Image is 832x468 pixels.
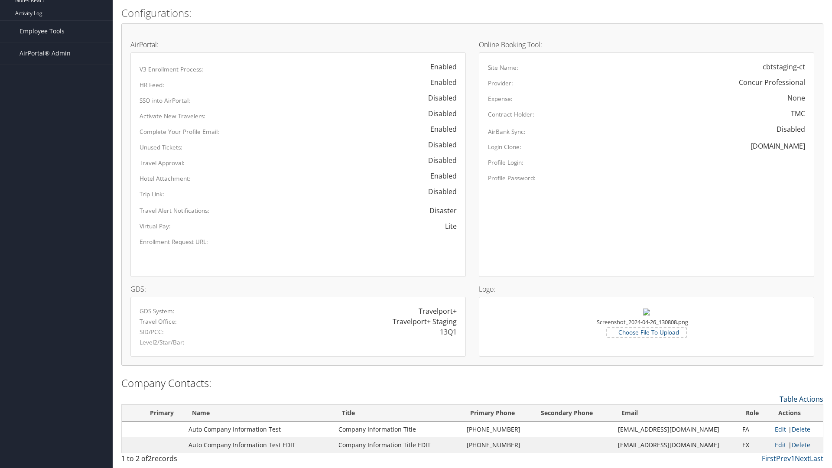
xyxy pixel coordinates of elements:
label: Complete Your Profile Email: [140,127,219,136]
th: Secondary Phone [533,405,614,422]
div: Disabled [419,93,457,103]
span: Employee Tools [19,20,65,42]
td: FA [738,422,770,437]
label: SID/PCC: [140,328,164,336]
div: Disabled [419,140,457,150]
small: Screenshot_2024-04-26_130808.png [597,318,688,335]
label: Travel Alert Notifications: [140,206,209,215]
th: Email [614,405,738,422]
label: V3 Enrollment Process: [140,65,203,74]
div: Concur Professional [739,77,805,88]
div: Enabled [422,124,457,134]
div: 1 to 2 of records [121,453,287,468]
label: SSO into AirPortal: [140,96,190,105]
div: Disabled [419,186,457,197]
th: Name [184,405,334,422]
label: Virtual Pay: [140,222,171,231]
td: Auto Company Information Test [184,422,334,437]
label: Profile Login: [488,158,523,167]
span: 2 [148,454,152,463]
label: Travel Office: [140,317,177,326]
td: Company Information Title EDIT [334,437,462,453]
td: [EMAIL_ADDRESS][DOMAIN_NAME] [614,437,738,453]
h4: Online Booking Tool: [479,41,814,48]
div: Disabled [419,155,457,166]
td: | [770,422,823,437]
div: Enabled [422,171,457,181]
td: [EMAIL_ADDRESS][DOMAIN_NAME] [614,422,738,437]
label: Provider: [488,79,513,88]
div: Travelport+ Staging [393,316,457,327]
td: EX [738,437,770,453]
a: Table Actions [780,394,823,404]
td: Company Information Title [334,422,462,437]
label: Unused Tickets: [140,143,182,152]
div: Enabled [422,77,457,88]
a: Next [795,454,810,463]
label: Level2/Star/Bar: [140,338,185,347]
label: Login Clone: [488,143,521,151]
div: [DOMAIN_NAME] [751,141,805,151]
div: cbtstaging-ct [763,62,805,72]
td: Auto Company Information Test EDIT [184,437,334,453]
th: Title [334,405,462,422]
label: Trip Link: [140,190,164,198]
td: [PHONE_NUMBER] [462,422,533,437]
span: AirPortal® Admin [19,42,71,64]
th: Primary [140,405,184,422]
a: First [762,454,776,463]
label: Profile Password: [488,174,536,182]
div: Travelport+ [419,306,457,316]
a: Last [810,454,823,463]
label: HR Feed: [140,81,164,89]
img: Screenshot_2024-04-26_130808.png [643,309,650,315]
label: AirBank Sync: [488,127,526,136]
span: Disaster [421,201,457,220]
div: Disabled [768,124,805,134]
label: GDS System: [140,307,175,315]
td: [PHONE_NUMBER] [462,437,533,453]
h4: AirPortal: [130,41,466,48]
h4: Logo: [479,286,814,292]
td: | [770,437,823,453]
a: Edit [775,441,786,449]
div: 13Q1 [440,327,457,337]
div: None [787,93,805,103]
a: 1 [791,454,795,463]
a: Edit [775,425,786,433]
div: Enabled [422,62,457,72]
label: Expense: [488,94,513,103]
div: Lite [445,221,457,231]
th: Actions [770,405,823,422]
label: Travel Approval: [140,159,185,167]
h4: GDS: [130,286,466,292]
label: Site Name: [488,63,518,72]
label: Enrollment Request URL: [140,237,208,246]
label: Hotel Attachment: [140,174,191,183]
a: Prev [776,454,791,463]
label: Choose File To Upload [607,328,686,337]
h2: Configurations: [121,6,823,20]
th: Primary Phone [462,405,533,422]
a: Delete [792,425,810,433]
div: Disabled [419,108,457,119]
div: TMC [791,108,805,119]
th: Role [738,405,770,422]
label: Activate New Travelers: [140,112,205,120]
h2: Company Contacts: [121,376,823,390]
a: Delete [792,441,810,449]
label: Contract Holder: [488,110,534,119]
